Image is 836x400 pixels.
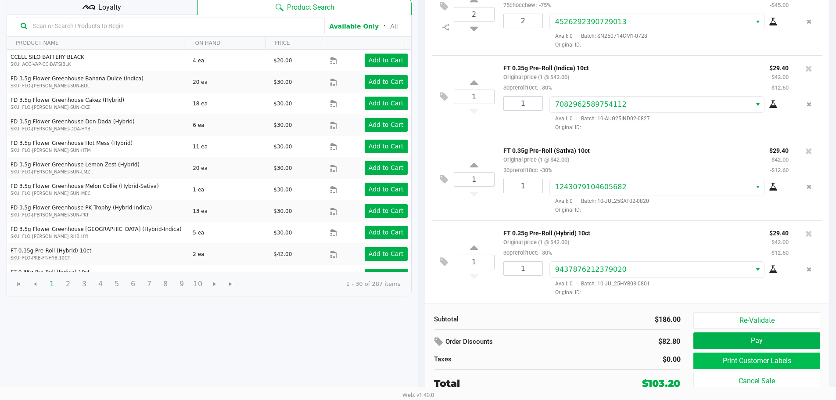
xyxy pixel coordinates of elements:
[189,50,269,71] td: 4 ea
[770,84,789,91] small: -$12.60
[803,261,815,277] button: Remove the package from the orderLine
[503,62,756,72] p: FT 0.35g Pre-Roll (Indica) 10ct
[751,14,764,30] button: Select
[189,136,269,157] td: 11 ea
[246,280,401,288] kendo-pager-info: 1 - 30 of 287 items
[503,84,552,91] small: 30preroll10ct:
[555,265,627,274] span: 9437876212379020
[189,179,269,200] td: 1 ea
[369,143,404,150] app-button-loader: Add to Cart
[15,281,22,288] span: Go to the first page
[549,115,650,122] span: Avail: 0 Batch: 10-AUG25IND02-0827
[287,2,334,13] span: Product Search
[549,281,650,287] span: Avail: 0 Batch: 10-JUL25HYB03-0801
[503,156,569,163] small: Original price (1 @ $42.00)
[60,276,76,292] span: Page 2
[369,186,404,193] app-button-loader: Add to Cart
[11,169,185,175] p: SKU: FLO-[PERSON_NAME]-SUN-LMZ
[273,165,292,171] span: $30.00
[369,229,404,236] app-button-loader: Add to Cart
[573,198,581,204] span: ·
[549,198,649,204] span: Avail: 0 Batch: 10-JUL25SAT02-0820
[769,145,789,154] p: $29.40
[693,312,820,329] button: Re-Validate
[7,71,189,93] td: FD 3.5g Flower Greenhouse Banana Dulce (Indica)
[538,249,552,256] span: -30%
[693,332,820,349] button: Pay
[11,255,185,261] p: SKU: FLO-PRE-FT-HYB.10CT
[751,97,764,112] button: Select
[369,78,404,85] app-button-loader: Add to Cart
[273,208,292,214] span: $30.00
[11,276,27,292] span: Go to the first page
[803,96,815,112] button: Remove the package from the orderLine
[32,281,39,288] span: Go to the previous page
[365,183,408,196] button: Add to Cart
[573,33,581,39] span: ·
[751,262,764,277] button: Select
[549,33,647,39] span: Avail: 0 Batch: SN250714CM1-0728
[27,276,43,292] span: Go to the previous page
[369,207,404,214] app-button-loader: Add to Cart
[369,250,404,257] app-button-loader: Add to Cart
[555,100,627,108] span: 7082962589754112
[227,281,234,288] span: Go to the last page
[365,204,408,218] button: Add to Cart
[189,200,269,222] td: 13 ea
[189,157,269,179] td: 20 ea
[369,121,404,128] app-button-loader: Add to Cart
[29,19,320,32] input: Scan or Search Products to Begin
[770,167,789,173] small: -$12.60
[564,354,681,365] div: $0.00
[771,239,789,245] small: $42.00
[770,2,789,8] small: -$45.00
[7,243,189,265] td: FT 0.35g Pre-Roll (Hybrid) 10ct
[402,392,434,398] span: Web: v1.40.0
[365,226,408,239] button: Add to Cart
[273,144,292,150] span: $30.00
[173,276,190,292] span: Page 9
[503,239,569,245] small: Original price (1 @ $42.00)
[538,167,552,173] span: -30%
[92,276,109,292] span: Page 4
[157,276,174,292] span: Page 8
[503,2,551,8] small: 75chocchew:
[573,115,581,122] span: ·
[434,334,594,350] div: Order Discounts
[189,71,269,93] td: 20 ea
[11,104,185,111] p: SKU: FLO-[PERSON_NAME]-SUN-CKZ
[7,179,189,200] td: FD 3.5g Flower Greenhouse Melon Collie (Hybrid-Sativa)
[438,22,454,33] inline-svg: Split item qty to new line
[803,179,815,195] button: Remove the package from the orderLine
[190,276,206,292] span: Page 10
[108,276,125,292] span: Page 5
[564,314,681,325] div: $186.00
[434,376,590,391] div: Total
[11,83,185,89] p: SKU: FLO-[PERSON_NAME]-SUN-BDL
[11,147,185,154] p: SKU: FLO-[PERSON_NAME]-SUN-HTM
[186,37,265,50] th: ON HAND
[503,227,756,237] p: FT 0.35g Pre-Roll (Hybrid) 10ct
[125,276,141,292] span: Page 6
[98,2,121,13] span: Loyalty
[549,41,789,49] span: Original ID:
[11,61,185,68] p: SKU: ACC-VAP-CC-BATSIBLK
[11,190,185,197] p: SKU: FLO-[PERSON_NAME]-SUN-MEC
[434,354,551,364] div: Taxes
[503,249,552,256] small: 30preroll10ct:
[365,75,408,89] button: Add to Cart
[770,249,789,256] small: -$12.60
[222,276,239,292] span: Go to the last page
[365,54,408,67] button: Add to Cart
[273,122,292,128] span: $30.00
[555,18,627,26] span: 4526292390729013
[365,97,408,110] button: Add to Cart
[769,227,789,237] p: $29.40
[7,37,411,272] div: Data table
[43,276,60,292] span: Page 1
[7,157,189,179] td: FD 3.5g Flower Greenhouse Lemon Zest (Hybrid)
[189,265,269,286] td: 12 ea
[273,101,292,107] span: $30.00
[751,179,764,195] button: Select
[273,58,292,64] span: $20.00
